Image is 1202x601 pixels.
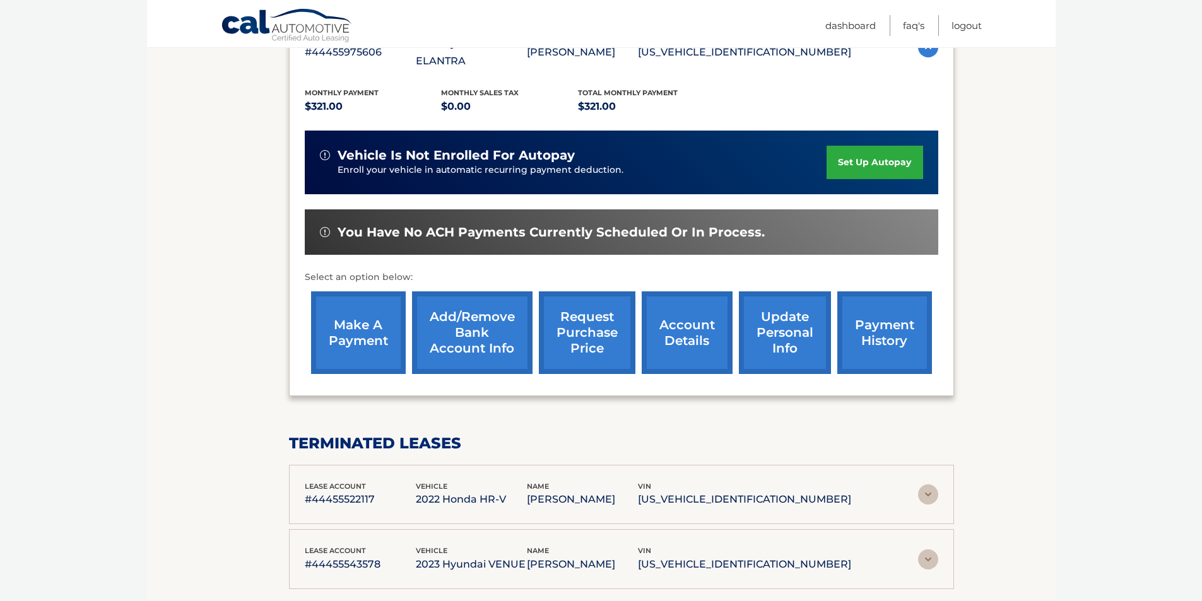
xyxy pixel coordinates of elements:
[827,146,922,179] a: set up autopay
[638,482,651,491] span: vin
[311,291,406,374] a: make a payment
[320,227,330,237] img: alert-white.svg
[918,549,938,569] img: accordion-rest.svg
[305,556,416,573] p: #44455543578
[825,15,876,36] a: Dashboard
[305,491,416,508] p: #44455522117
[416,546,447,555] span: vehicle
[739,291,831,374] a: update personal info
[441,98,578,115] p: $0.00
[527,556,638,573] p: [PERSON_NAME]
[642,291,733,374] a: account details
[416,482,447,491] span: vehicle
[578,88,678,97] span: Total Monthly Payment
[903,15,924,36] a: FAQ's
[305,44,416,61] p: #44455975606
[638,546,651,555] span: vin
[527,491,638,508] p: [PERSON_NAME]
[338,163,827,177] p: Enroll your vehicle in automatic recurring payment deduction.
[638,491,851,508] p: [US_VEHICLE_IDENTIFICATION_NUMBER]
[305,270,938,285] p: Select an option below:
[441,88,519,97] span: Monthly sales Tax
[638,556,851,573] p: [US_VEHICLE_IDENTIFICATION_NUMBER]
[305,546,366,555] span: lease account
[320,150,330,160] img: alert-white.svg
[412,291,533,374] a: Add/Remove bank account info
[416,491,527,508] p: 2022 Honda HR-V
[305,88,379,97] span: Monthly Payment
[952,15,982,36] a: Logout
[305,482,366,491] span: lease account
[338,225,765,240] span: You have no ACH payments currently scheduled or in process.
[289,434,954,453] h2: terminated leases
[338,148,575,163] span: vehicle is not enrolled for autopay
[416,35,527,70] p: 2025 Hyundai ELANTRA
[918,484,938,505] img: accordion-rest.svg
[527,44,638,61] p: [PERSON_NAME]
[837,291,932,374] a: payment history
[527,546,549,555] span: name
[539,291,635,374] a: request purchase price
[638,44,851,61] p: [US_VEHICLE_IDENTIFICATION_NUMBER]
[578,98,715,115] p: $321.00
[416,556,527,573] p: 2023 Hyundai VENUE
[305,98,442,115] p: $321.00
[221,8,353,45] a: Cal Automotive
[527,482,549,491] span: name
